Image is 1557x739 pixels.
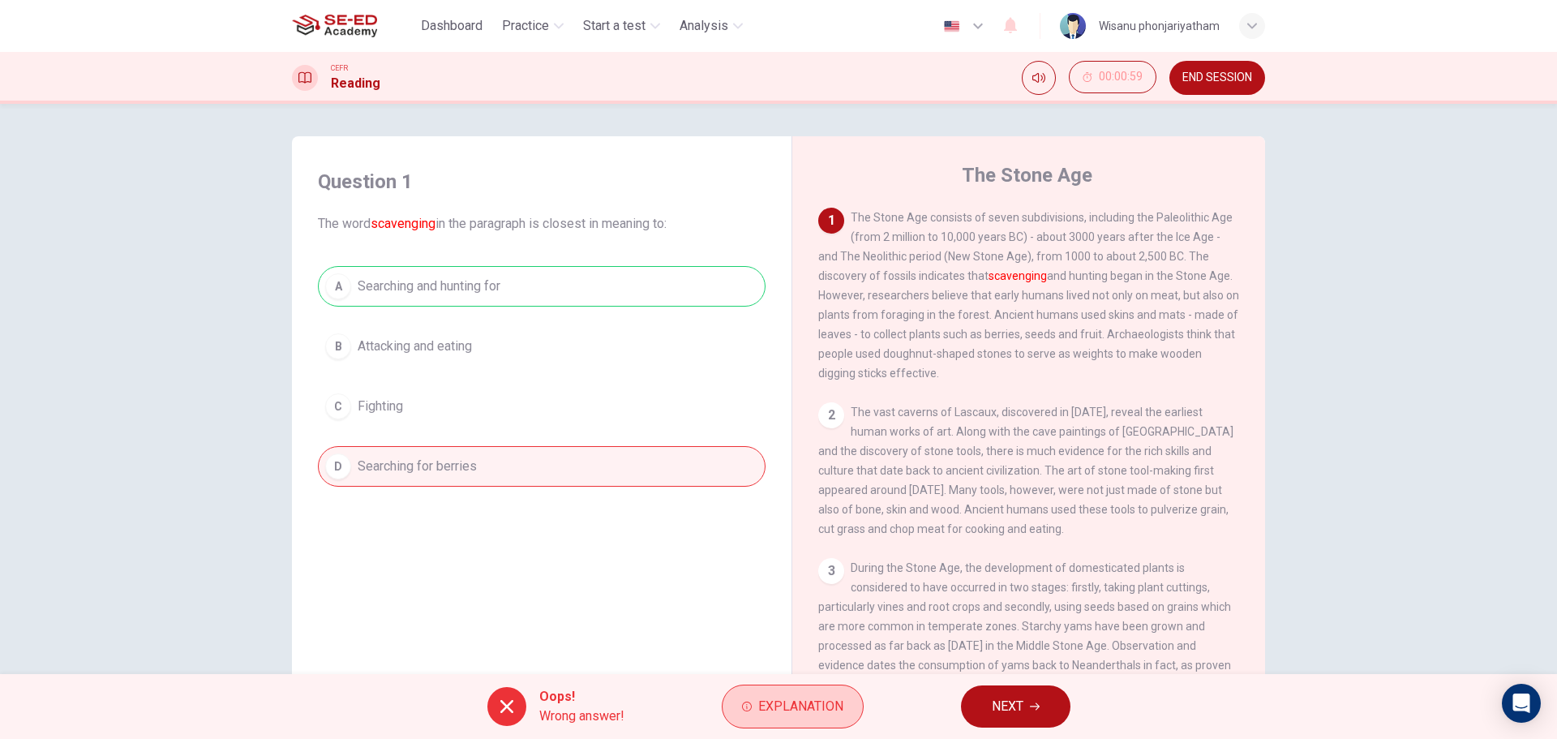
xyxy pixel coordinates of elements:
[758,695,843,718] span: Explanation
[583,16,646,36] span: Start a test
[1099,71,1143,84] span: 00:00:59
[818,402,844,428] div: 2
[962,162,1092,188] h4: The Stone Age
[673,11,749,41] button: Analysis
[331,62,348,74] span: CEFR
[577,11,667,41] button: Start a test
[818,558,844,584] div: 3
[331,74,380,93] h1: Reading
[1069,61,1156,93] button: 00:00:59
[722,685,864,728] button: Explanation
[818,208,844,234] div: 1
[1060,13,1086,39] img: Profile picture
[989,269,1047,282] font: scavenging
[421,16,483,36] span: Dashboard
[414,11,489,41] button: Dashboard
[1169,61,1265,95] button: END SESSION
[318,214,766,234] span: The word in the paragraph is closest in meaning to:
[961,685,1070,728] button: NEXT
[1099,16,1220,36] div: Wisanu phonjariyatham
[1069,61,1156,95] div: Hide
[941,20,962,32] img: en
[292,10,377,42] img: SE-ED Academy logo
[539,687,624,707] span: Oops!
[292,10,414,42] a: SE-ED Academy logo
[1502,684,1541,723] div: Open Intercom Messenger
[318,169,766,195] h4: Question 1
[818,211,1239,380] span: The Stone Age consists of seven subdivisions, including the Paleolithic Age (from 2 million to 10...
[539,707,624,726] span: Wrong answer!
[495,11,570,41] button: Practice
[680,16,728,36] span: Analysis
[502,16,549,36] span: Practice
[371,216,435,231] font: scavenging
[992,695,1023,718] span: NEXT
[818,406,1233,535] span: The vast caverns of Lascaux, discovered in [DATE], reveal the earliest human works of art. Along ...
[1022,61,1056,95] div: Mute
[1182,71,1252,84] span: END SESSION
